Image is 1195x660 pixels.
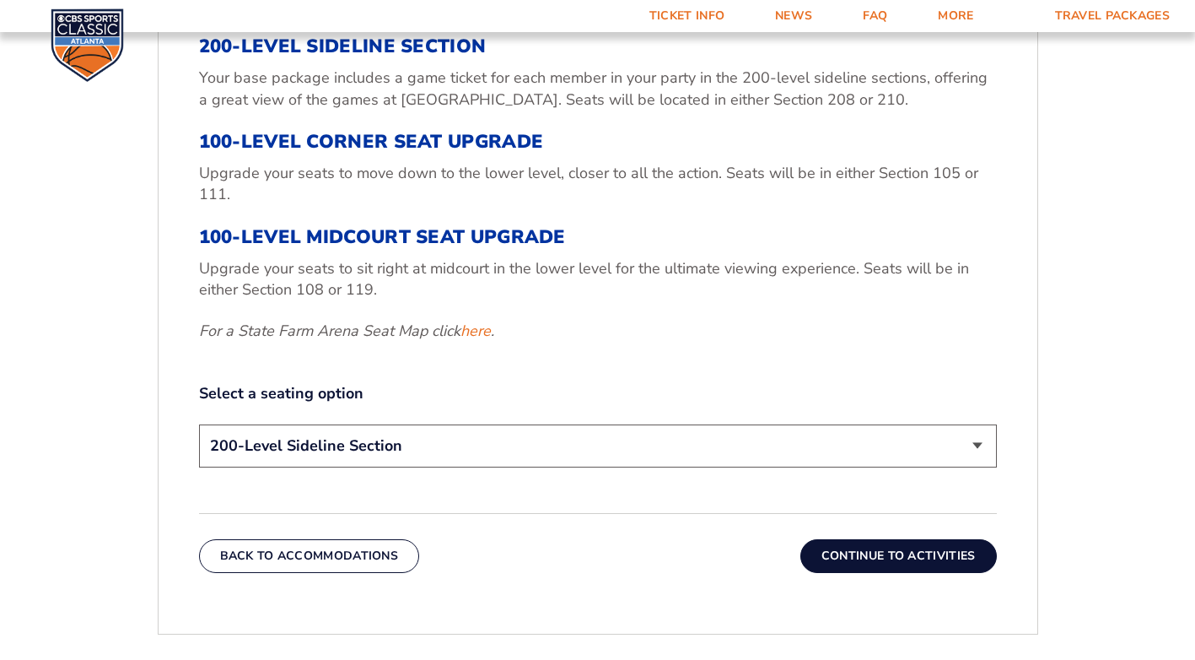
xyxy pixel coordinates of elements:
[199,35,997,57] h3: 200-Level Sideline Section
[199,258,997,300] p: Upgrade your seats to sit right at midcourt in the lower level for the ultimate viewing experienc...
[460,321,491,342] a: here
[199,321,494,341] em: For a State Farm Arena Seat Map click .
[199,226,997,248] h3: 100-Level Midcourt Seat Upgrade
[51,8,124,82] img: CBS Sports Classic
[199,131,997,153] h3: 100-Level Corner Seat Upgrade
[199,163,997,205] p: Upgrade your seats to move down to the lower level, closer to all the action. Seats will be in ei...
[800,539,997,573] button: Continue To Activities
[199,539,420,573] button: Back To Accommodations
[199,68,997,110] p: Your base package includes a game ticket for each member in your party in the 200-level sideline ...
[199,383,997,404] label: Select a seating option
